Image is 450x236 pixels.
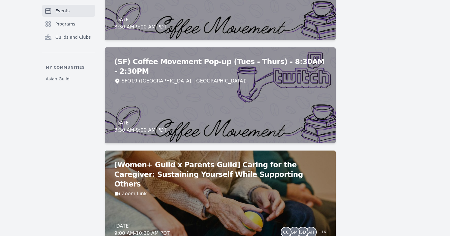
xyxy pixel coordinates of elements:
a: Guilds and Clubs [42,31,95,43]
a: Zoom Link [122,190,147,197]
span: Asian Guild [46,76,69,82]
div: [DATE] 8:30 AM - 9:00 AM PDT [114,119,167,134]
p: My communities [42,65,95,70]
a: Programs [42,18,95,30]
h2: (SF) Coffee Movement Pop-up (Tues - Thurs) - 8:30AM - 2:30PM [114,57,326,76]
span: Programs [55,21,75,27]
div: [DATE] 8:30 AM - 9:00 AM PDT [114,16,167,31]
span: SM [291,230,297,234]
h2: [Women+ Guild x Parents Guild] Caring for the Caregiver: Sustaining Yourself While Supporting Others [114,160,326,189]
a: Asian Guild [42,73,95,84]
nav: Sidebar [42,5,95,84]
span: GD [300,230,306,234]
span: CC [283,230,289,234]
span: Guilds and Clubs [55,34,91,40]
span: AH [308,230,314,234]
div: SFO19 ([GEOGRAPHIC_DATA], [GEOGRAPHIC_DATA]) [122,77,247,85]
a: (SF) Coffee Movement Pop-up (Tues - Thurs) - 8:30AM - 2:30PMSFO19 ([GEOGRAPHIC_DATA], [GEOGRAPHIC... [105,47,336,143]
a: Events [42,5,95,17]
span: Events [55,8,69,14]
